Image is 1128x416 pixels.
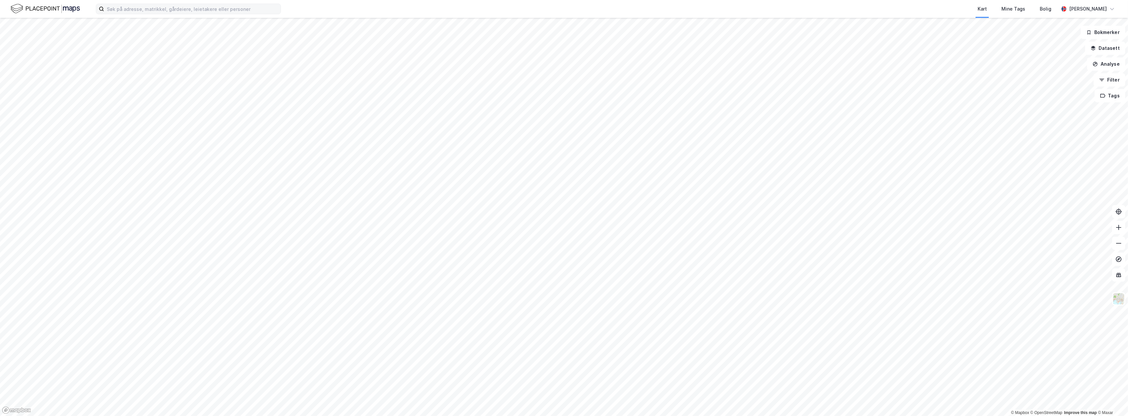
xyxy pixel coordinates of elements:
[104,4,281,14] input: Søk på adresse, matrikkel, gårdeiere, leietakere eller personer
[1001,5,1025,13] div: Mine Tags
[1064,410,1097,415] a: Improve this map
[1095,384,1128,416] iframe: Chat Widget
[1011,410,1029,415] a: Mapbox
[1087,57,1125,71] button: Analyse
[1031,410,1063,415] a: OpenStreetMap
[1040,5,1051,13] div: Bolig
[1112,293,1125,305] img: Z
[1095,384,1128,416] div: Kontrollprogram for chat
[1094,73,1125,87] button: Filter
[1095,89,1125,102] button: Tags
[978,5,987,13] div: Kart
[11,3,80,15] img: logo.f888ab2527a4732fd821a326f86c7f29.svg
[1069,5,1107,13] div: [PERSON_NAME]
[2,406,31,414] a: Mapbox homepage
[1081,26,1125,39] button: Bokmerker
[1085,42,1125,55] button: Datasett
